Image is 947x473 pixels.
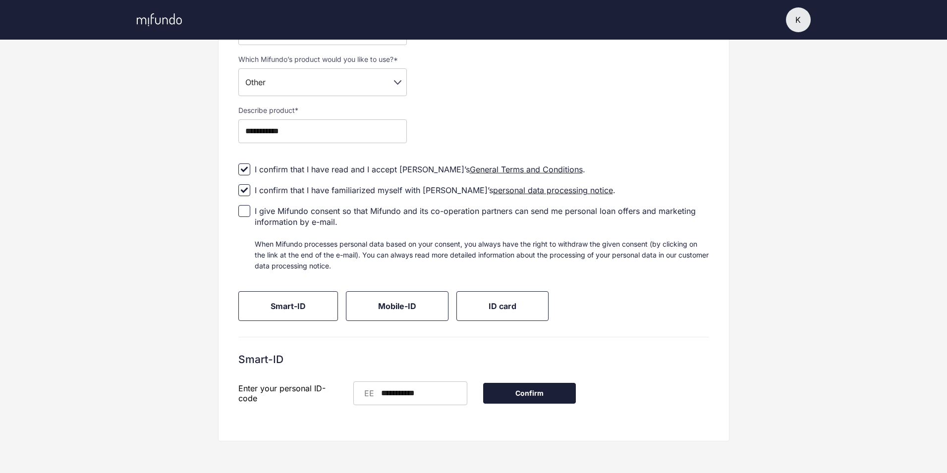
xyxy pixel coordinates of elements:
button: Smart-ID [238,291,338,321]
span: Mobile-ID [378,301,416,311]
label: Which Mifundo’s product would you like to use? * [238,55,407,63]
div: I give Mifundo consent so that Mifundo and its co-operation partners can send me personal loan of... [255,201,709,275]
button: Mobile-ID [346,291,448,321]
span: ID card [489,301,516,311]
div: Enter your personal ID-code [238,383,337,403]
a: personal data processing notice [493,185,613,195]
div: I confirm that I have familiarized myself with [PERSON_NAME]’s . [255,185,615,196]
div: I confirm that I have read and I accept [PERSON_NAME]’s . [255,164,585,175]
span: Smart-ID [271,301,306,311]
a: General Terms and Conditions [470,164,583,174]
div: Other [238,68,407,96]
span: When Mifundo processes personal data based on your consent, you always have the right to withdraw... [255,240,709,270]
button: ID card [456,291,549,321]
label: Describe product * [238,106,407,114]
button: Confirm [483,383,576,404]
button: K [786,7,811,32]
p: EE [364,387,374,399]
div: Smart-ID [238,353,709,366]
